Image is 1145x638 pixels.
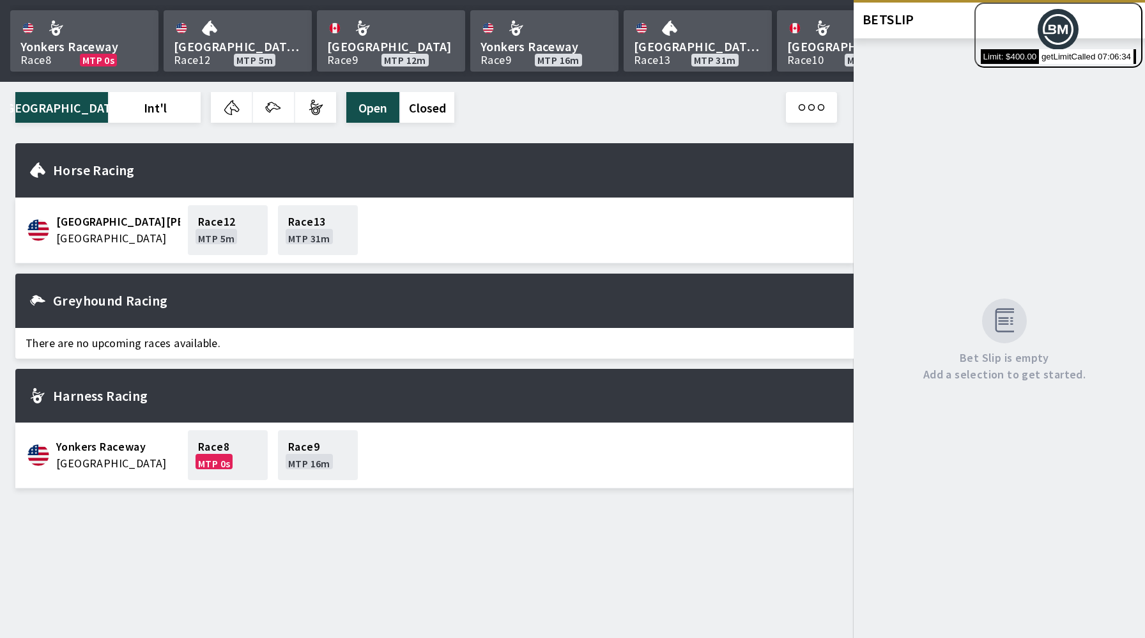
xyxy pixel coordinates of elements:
h2: Horse Racing [53,165,843,175]
div: Race 12 [174,55,210,65]
img: United States of America Flag [635,22,648,35]
span: Add a selection to get started. [923,366,1086,383]
button: Int'l [109,92,201,123]
a: Race9MTP 16m [278,430,358,480]
img: United States of America Flag [482,22,495,35]
a: United States of America Flag[GEOGRAPHIC_DATA][PERSON_NAME]Race12MTP 5m [164,10,312,72]
div: Race 8 [20,55,51,65]
a: Canada Flag[GEOGRAPHIC_DATA]Race9MTP 12m [317,10,465,72]
span: Yonkers Raceway [480,38,608,55]
button: open [346,92,399,123]
span: [GEOGRAPHIC_DATA][PERSON_NAME] [174,38,302,55]
span: MTP 0s [82,55,114,65]
a: Canada Flag[GEOGRAPHIC_DATA]Race10MTP 35m [777,10,925,72]
span: MTP 12m [384,55,426,65]
span: MTP 5m [198,230,234,247]
span: getLimitCalled 07:06:34 [1039,49,1133,64]
span: Race 12 [198,214,235,230]
span: MTP 16m [288,455,330,472]
button: closed [401,92,455,123]
div: [GEOGRAPHIC_DATA] [56,455,180,472]
button: QA MenuLimit: $400.00 getLimitCalled 07:06:34 [974,3,1142,68]
span: Bet Slip is empty [923,350,1086,366]
span: Race 13 [288,214,325,230]
div: Race 10 [787,55,824,65]
span: Limit: $ [981,49,1136,64]
span: MTP 31m [288,230,330,247]
span: [GEOGRAPHIC_DATA][PERSON_NAME] [634,38,762,55]
span: There are no upcoming races available. [15,328,854,359]
a: United States of America FlagYonkers RacewayRace9MTP 16m [470,10,619,72]
span: Race 8 [198,439,229,455]
div: [GEOGRAPHIC_DATA] [56,230,180,247]
span: MTP 5m [236,55,273,65]
span: Race 9 [288,439,319,455]
div: Race 13 [634,55,670,65]
span: 400.00 [1010,52,1036,61]
button: [GEOGRAPHIC_DATA] [15,92,108,123]
a: Race12MTP 5m [188,205,268,255]
img: Canada Flag [328,22,341,35]
span: Yonkers Raceway [20,38,148,55]
a: United States of America Flag[GEOGRAPHIC_DATA][PERSON_NAME]Race13MTP 31m [624,10,772,72]
a: United States of America FlagYonkers RacewayRace8MTP 0s [10,10,158,72]
img: United States of America Flag [26,217,51,243]
span: MTP 16m [537,55,580,65]
h2: Greyhound Racing [53,295,843,306]
img: Canada Flag [788,22,801,35]
img: United States of America Flag [175,22,188,35]
a: Race8MTP 0s [188,430,268,480]
div: BETSLIP [863,14,914,24]
div: Race 9 [327,55,358,65]
span: [GEOGRAPHIC_DATA] [327,38,455,55]
span: [GEOGRAPHIC_DATA] [787,38,915,55]
span: MTP 35m [847,55,889,65]
img: United States of America Flag [22,22,35,35]
img: United States of America Flag [26,442,51,468]
img: QA Menu [1038,9,1079,50]
div: Yonkers Raceway [56,439,180,455]
a: Race13MTP 31m [278,205,358,255]
span: MTP 0s [198,455,230,472]
div: [GEOGRAPHIC_DATA][PERSON_NAME] [56,214,180,230]
h2: Harness Racing [53,391,843,401]
span: MTP 31m [694,55,736,65]
div: Race 9 [480,55,511,65]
